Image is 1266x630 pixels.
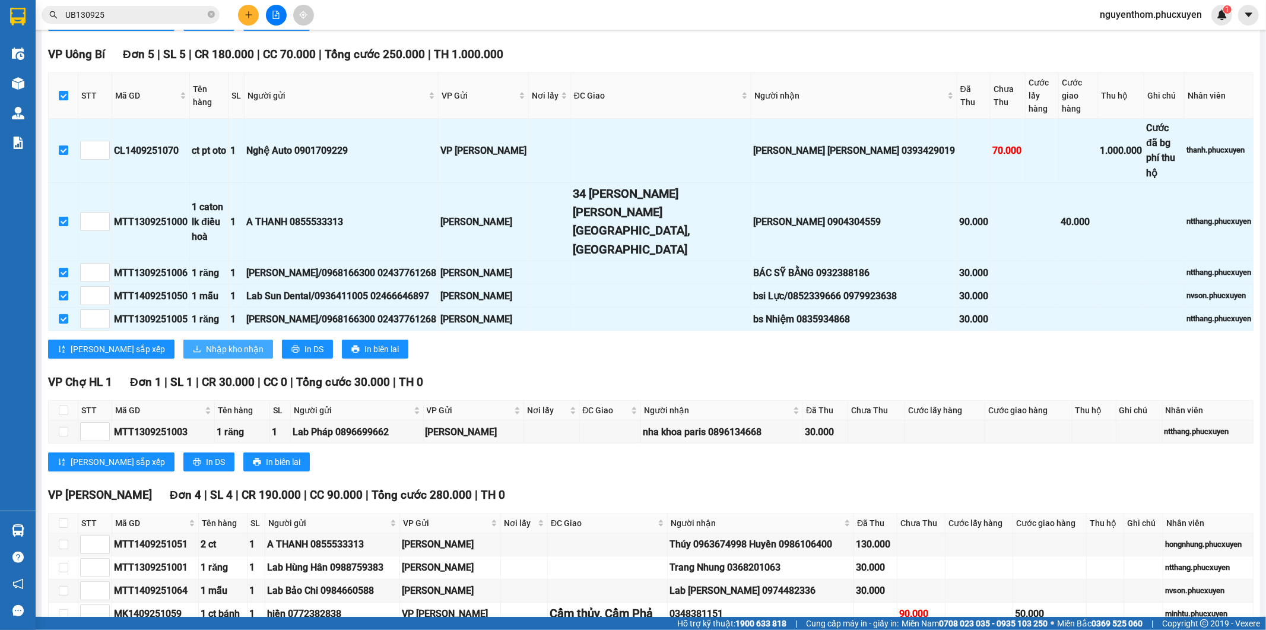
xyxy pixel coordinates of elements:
td: VP Dương Đình Nghệ [439,284,529,308]
td: VP Minh Khai [400,603,501,626]
strong: Công ty TNHH Phúc Xuyên [12,6,112,31]
div: 1 răng [192,265,226,280]
span: | [393,375,396,389]
span: Nhập kho nhận [206,343,264,356]
td: MTT1309251003 [112,420,215,444]
div: [PERSON_NAME] [426,425,522,439]
span: copyright [1200,619,1208,628]
span: | [189,48,192,61]
th: Đã Thu [854,514,897,533]
div: 90.000 [959,214,988,229]
div: Trang Nhung 0368201063 [670,560,852,575]
div: MTT1309251000 [114,214,188,229]
div: MTT1309251003 [114,425,212,439]
strong: 1900 633 818 [735,619,786,628]
div: 34 [PERSON_NAME] [PERSON_NAME][GEOGRAPHIC_DATA], [GEOGRAPHIC_DATA] [573,185,749,259]
td: MTT1309251005 [112,308,190,331]
span: printer [291,345,300,354]
span: CR 30.000 [202,375,255,389]
span: search [49,11,58,19]
span: | [236,488,239,502]
span: aim [299,11,307,19]
span: | [304,488,307,502]
img: warehouse-icon [12,107,24,119]
div: [PERSON_NAME] [402,537,499,552]
th: Chưa Thu [897,514,946,533]
div: 1 [249,583,263,598]
strong: 0708 023 035 - 0935 103 250 [939,619,1048,628]
td: VP Dương Đình Nghệ [439,183,529,262]
span: Người nhận [671,517,842,530]
div: 1 [230,312,242,327]
span: CC 0 [264,375,287,389]
th: SL [248,514,265,533]
div: 1 [249,606,263,621]
div: hiền 0772382838 [267,606,398,621]
div: 1 [230,289,242,303]
span: | [319,48,322,61]
span: In biên lai [266,455,300,468]
div: 70.000 [992,143,1023,158]
span: VP Gửi [442,89,516,102]
div: 90.000 [899,606,944,621]
div: 1 [230,143,242,158]
div: MTT1409251050 [114,289,188,303]
div: 1 mẫu [192,289,226,303]
span: | [204,488,207,502]
button: sort-ascending[PERSON_NAME] sắp xếp [48,340,174,359]
span: ĐC Giao [574,89,739,102]
div: 1 răng [201,560,245,575]
div: ntthang.phucxuyen [1165,562,1251,574]
span: | [258,375,261,389]
td: MTT1309251006 [112,261,190,284]
div: A THANH 0855533313 [246,214,436,229]
span: Miền Bắc [1057,617,1143,630]
span: Tổng cước 280.000 [372,488,472,502]
div: 1 [230,265,242,280]
div: [PERSON_NAME]/0968166300 02437761268 [246,312,436,327]
th: Nhân viên [1185,73,1254,119]
div: nha khoa paris 0896134668 [643,425,801,439]
div: minhtu.phucxuyen [1165,608,1251,620]
div: Thúy 0963674998 Huyền 0986106400 [670,537,852,552]
span: nguyenthom.phucxuyen [1090,7,1211,22]
div: ntthang.phucxuyen [1186,267,1251,278]
span: VP Gửi [427,404,512,417]
button: printerIn biên lai [342,340,408,359]
span: Hỗ trợ kỹ thuật: [677,617,786,630]
th: Ghi chú [1116,401,1163,420]
div: Lab Hùng Hân 0988759383 [267,560,398,575]
td: MTT1309251001 [112,556,199,580]
div: Lab [PERSON_NAME] 0974482336 [670,583,852,598]
span: CR 190.000 [242,488,301,502]
span: | [366,488,369,502]
div: 1 [272,425,289,439]
div: MTT1409251051 [114,537,196,552]
span: SL 5 [163,48,186,61]
div: A THANH 0855533313 [267,537,398,552]
div: Nghệ Auto 0901709229 [246,143,436,158]
th: Chưa Thu [991,73,1026,119]
span: Nơi lấy [504,517,535,530]
div: 1 [249,560,263,575]
div: 1 caton lk điều hoà [192,200,226,244]
div: 30.000 [959,265,988,280]
th: Nhân viên [1163,401,1254,420]
span: download [193,345,201,354]
div: 1 răng [217,425,267,439]
div: BÁC SỸ BẰNG 0932388186 [753,265,955,280]
th: Tên hàng [199,514,248,533]
button: aim [293,5,314,26]
span: 1 [1225,5,1229,14]
div: bs Nhiệm 0835934868 [753,312,955,327]
div: thanh.phucxuyen [1186,144,1251,156]
th: Ghi chú [1124,514,1163,533]
div: VP [PERSON_NAME] [440,143,526,158]
div: 40.000 [1061,214,1096,229]
span: Mã GD [115,89,177,102]
div: hongnhung.phucxuyen [1165,539,1251,550]
span: TH 1.000.000 [434,48,503,61]
div: bsi Lực/0852339666 0979923638 [753,289,955,303]
span: Cung cấp máy in - giấy in: [806,617,899,630]
span: Miền Nam [902,617,1048,630]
